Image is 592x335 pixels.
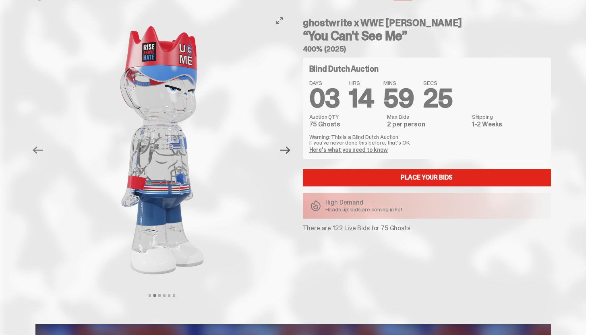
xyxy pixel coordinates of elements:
[472,121,544,128] dd: 1-2 Weeks
[325,207,403,212] p: Heads up: bids are coming in hot
[309,146,388,153] a: Here's what you need to know
[383,80,414,86] span: MINS
[303,18,551,28] h4: ghostwrite x WWE [PERSON_NAME]
[163,294,166,297] button: View slide 4
[309,134,544,145] p: Warning: This is a Blind Dutch Auction. If you’ve never done this before, that’s OK.
[423,82,453,115] span: 25
[303,45,551,53] h5: 400% (2025)
[309,82,340,115] span: 03
[303,225,551,232] p: There are 122 Live Bids for 75 Ghosts.
[275,16,284,25] button: View full-screen
[153,294,156,297] button: View slide 2
[51,12,273,289] img: John_Cena_Hero_3.png
[173,294,175,297] button: View slide 6
[309,121,383,128] dd: 75 Ghosts
[325,199,403,206] p: High Demand
[303,29,551,42] h3: “You Can't See Me”
[149,294,151,297] button: View slide 1
[349,80,374,86] span: HRS
[303,169,551,186] a: Place your Bids
[309,65,379,73] h4: Blind Dutch Auction
[472,114,544,120] dt: Shipping
[277,141,294,159] button: Next
[168,294,170,297] button: View slide 5
[158,294,161,297] button: View slide 3
[349,82,374,115] span: 14
[383,82,414,115] span: 59
[423,80,453,86] span: SECS
[29,141,47,159] button: Previous
[387,121,467,128] dd: 2 per person
[309,114,383,120] dt: Auction QTY
[309,80,340,86] span: DAYS
[387,114,467,120] dt: Max Bids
